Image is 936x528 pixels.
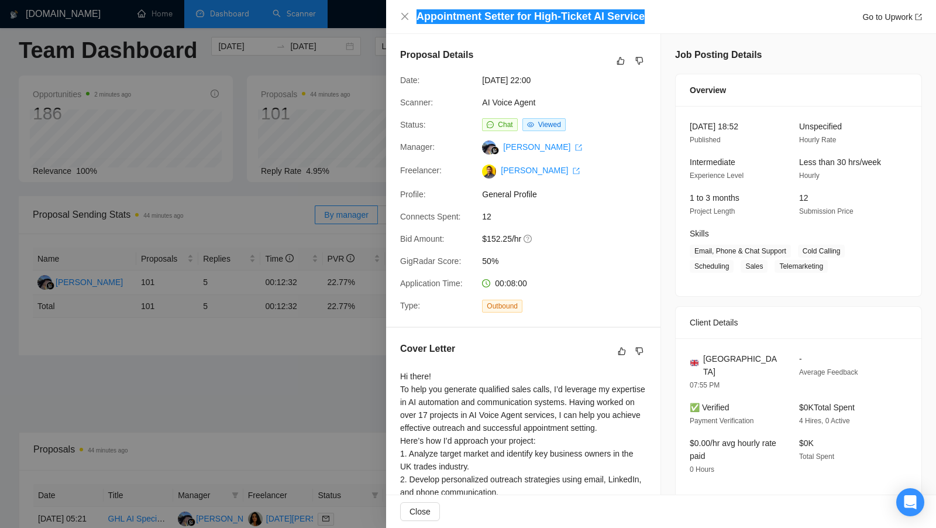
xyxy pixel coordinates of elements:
[675,48,762,62] h5: Job Posting Details
[615,344,629,358] button: like
[400,12,409,22] button: Close
[635,56,643,66] span: dislike
[400,212,461,221] span: Connects Spent:
[482,232,658,245] span: $152.25/hr
[690,122,738,131] span: [DATE] 18:52
[799,417,850,425] span: 4 Hires, 0 Active
[799,122,842,131] span: Unspecified
[690,245,791,258] span: Email, Phone & Chat Support
[690,260,734,273] span: Scheduling
[400,190,426,199] span: Profile:
[799,438,814,448] span: $0K
[799,403,855,412] span: $0K Total Spent
[482,98,535,107] a: AI Voice Agent
[741,260,768,273] span: Sales
[400,234,445,244] span: Bid Amount:
[400,301,420,310] span: Type:
[482,188,658,201] span: General Profile
[400,76,419,85] span: Date:
[491,146,499,155] img: gigradar-bm.png
[617,56,625,66] span: like
[632,344,646,358] button: dislike
[690,359,698,367] img: 🇬🇧
[527,121,534,128] span: eye
[915,13,922,20] span: export
[524,234,533,244] span: question-circle
[896,488,924,516] div: Open Intercom Messenger
[635,347,643,356] span: dislike
[690,207,735,215] span: Project Length
[614,54,628,68] button: like
[400,48,473,62] h5: Proposal Details
[798,245,845,258] span: Cold Calling
[482,74,658,87] span: [DATE] 22:00
[400,279,463,288] span: Application Time:
[690,172,744,180] span: Experience Level
[400,120,426,129] span: Status:
[799,193,808,203] span: 12
[690,438,776,461] span: $0.00/hr avg hourly rate paid
[409,505,431,518] span: Close
[690,193,739,203] span: 1 to 3 months
[400,98,433,107] span: Scanner:
[575,144,582,151] span: export
[538,121,561,129] span: Viewed
[400,342,455,356] h5: Cover Letter
[690,403,729,412] span: ✅ Verified
[417,9,645,24] h4: Appointment Setter for High-Ticket AI Service
[400,12,409,21] span: close
[690,381,720,389] span: 07:55 PM
[632,54,646,68] button: dislike
[400,166,442,175] span: Freelancer:
[799,368,858,376] span: Average Feedback
[482,300,522,313] span: Outbound
[487,121,494,128] span: message
[799,157,881,167] span: Less than 30 hrs/week
[690,84,726,97] span: Overview
[400,502,440,521] button: Close
[400,142,435,152] span: Manager:
[498,121,512,129] span: Chat
[690,157,735,167] span: Intermediate
[690,465,714,474] span: 0 Hours
[703,352,780,378] span: [GEOGRAPHIC_DATA]
[799,207,854,215] span: Submission Price
[482,279,490,287] span: clock-circle
[618,347,626,356] span: like
[799,172,820,180] span: Hourly
[482,255,658,268] span: 50%
[482,164,496,179] img: c13J1C00KPXxBbNL3plfDrusmm6kRfh8UJ0uq0UkqC7yyyx7TI4JaPK-PWPAJVFRVV
[690,136,721,144] span: Published
[501,166,580,175] a: [PERSON_NAME] export
[482,210,658,223] span: 12
[862,12,922,22] a: Go to Upworkexport
[690,417,753,425] span: Payment Verification
[690,229,709,238] span: Skills
[400,256,461,266] span: GigRadar Score:
[503,142,582,152] a: [PERSON_NAME] export
[799,452,834,461] span: Total Spent
[495,279,527,288] span: 00:08:00
[799,354,802,364] span: -
[573,167,580,174] span: export
[799,136,836,144] span: Hourly Rate
[775,260,828,273] span: Telemarketing
[690,307,907,338] div: Client Details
